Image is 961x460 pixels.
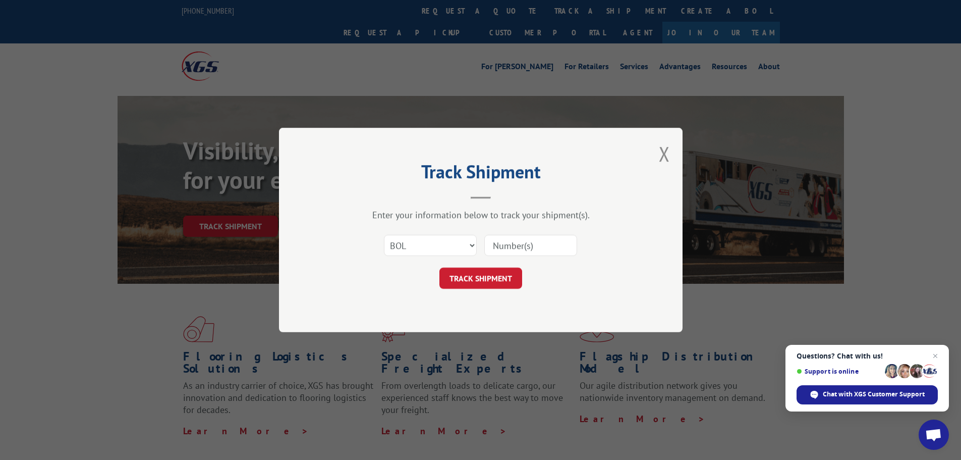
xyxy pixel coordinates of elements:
span: Questions? Chat with us! [797,352,938,360]
h2: Track Shipment [329,165,632,184]
span: Support is online [797,368,881,375]
span: Close chat [929,350,941,362]
button: Close modal [659,140,670,167]
span: Chat with XGS Customer Support [823,390,925,399]
div: Enter your information below to track your shipment(s). [329,209,632,221]
div: Chat with XGS Customer Support [797,385,938,404]
div: Open chat [919,420,949,450]
input: Number(s) [484,235,577,256]
button: TRACK SHIPMENT [439,268,522,289]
